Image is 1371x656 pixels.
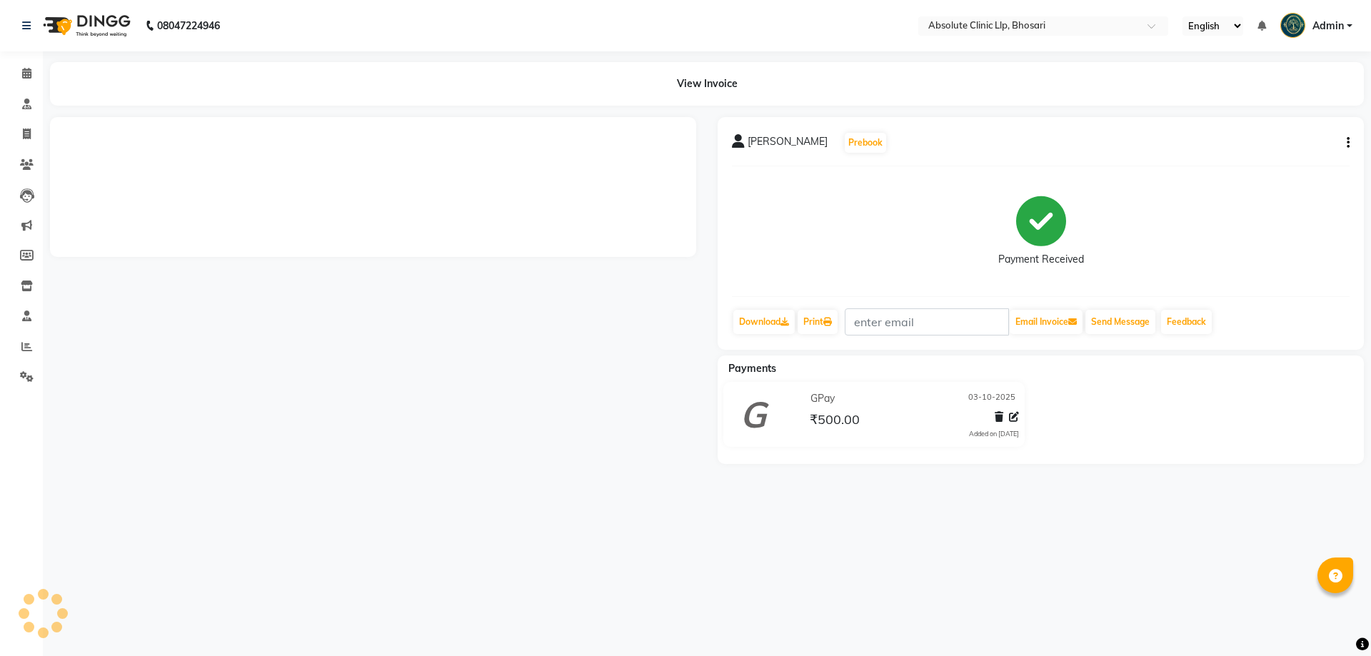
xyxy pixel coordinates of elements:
input: enter email [845,308,1009,335]
button: Send Message [1085,310,1155,334]
a: Feedback [1161,310,1212,334]
span: [PERSON_NAME] [748,134,828,154]
span: Payments [728,362,776,375]
button: Prebook [845,133,886,153]
div: View Invoice [50,62,1364,106]
button: Email Invoice [1010,310,1083,334]
b: 08047224946 [157,6,220,46]
div: Payment Received [998,252,1084,267]
img: logo [36,6,134,46]
img: Admin [1280,13,1305,38]
span: 03-10-2025 [968,391,1015,406]
a: Print [798,310,838,334]
span: GPay [810,391,835,406]
span: ₹500.00 [810,411,860,431]
span: Admin [1312,19,1344,34]
div: Added on [DATE] [969,429,1019,439]
a: Download [733,310,795,334]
